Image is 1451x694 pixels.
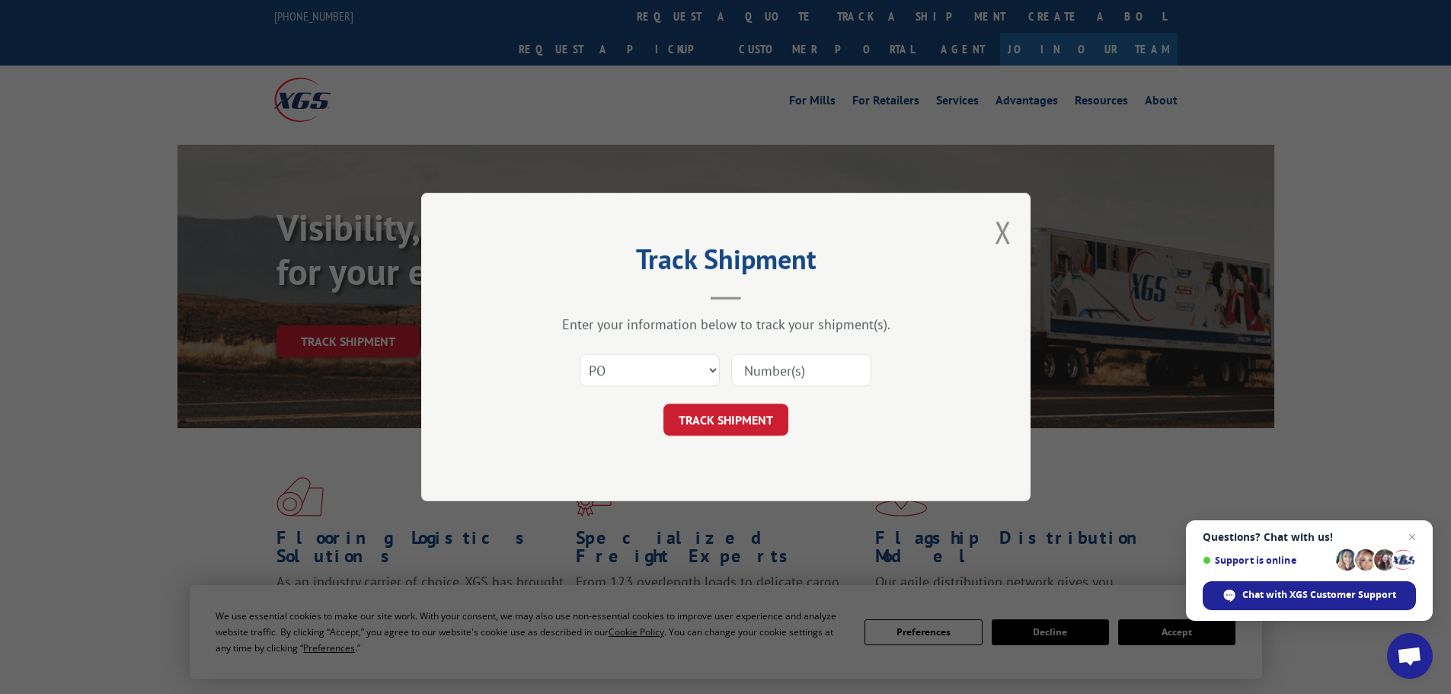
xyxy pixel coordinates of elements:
[1203,555,1331,566] span: Support is online
[497,315,954,333] div: Enter your information below to track your shipment(s).
[663,404,788,436] button: TRACK SHIPMENT
[1403,528,1421,546] span: Close chat
[1387,633,1433,679] div: Open chat
[1203,531,1416,543] span: Questions? Chat with us!
[497,248,954,277] h2: Track Shipment
[1203,581,1416,610] div: Chat with XGS Customer Support
[1242,588,1396,602] span: Chat with XGS Customer Support
[995,212,1012,252] button: Close modal
[731,354,871,386] input: Number(s)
